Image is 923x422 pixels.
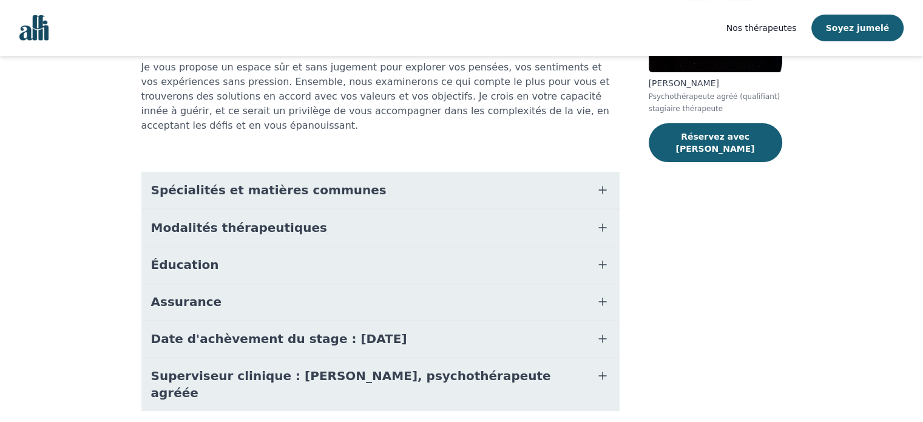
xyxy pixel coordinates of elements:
font: Psychothérapeute agréé (qualifiant) [649,92,780,101]
font: Je vous propose un espace sûr et sans jugement pour explorer vos pensées, vos sentiments et vos e... [141,61,610,131]
button: Superviseur clinique : [PERSON_NAME], psychothérapeute agréée [141,358,620,411]
button: Spécialités et matières communes [141,172,620,208]
button: Date d'achèvement du stage : [DATE] [141,321,620,357]
button: Réservez avec [PERSON_NAME] [649,123,782,162]
font: Modalités thérapeutiques [151,220,327,235]
img: logo alli [19,15,49,41]
button: Modalités thérapeutiques [141,209,620,246]
font: Réservez avec [PERSON_NAME] [675,132,754,154]
button: Assurance [141,284,620,320]
font: Éducation [151,257,219,272]
button: Soyez jumelé [811,15,904,41]
font: Soyez jumelé [826,23,890,33]
font: Spécialités et matières communes [151,183,387,197]
font: Nos thérapeutes [726,23,797,33]
font: stagiaire thérapeute [649,104,723,113]
font: [PERSON_NAME] [649,78,719,88]
font: Date d'achèvement du stage : [DATE] [151,332,407,346]
font: Assurance [151,294,222,309]
font: Superviseur clinique : [PERSON_NAME], psychothérapeute agréée [151,369,551,400]
a: Nos thérapeutes [726,21,797,35]
button: Éducation [141,247,620,283]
